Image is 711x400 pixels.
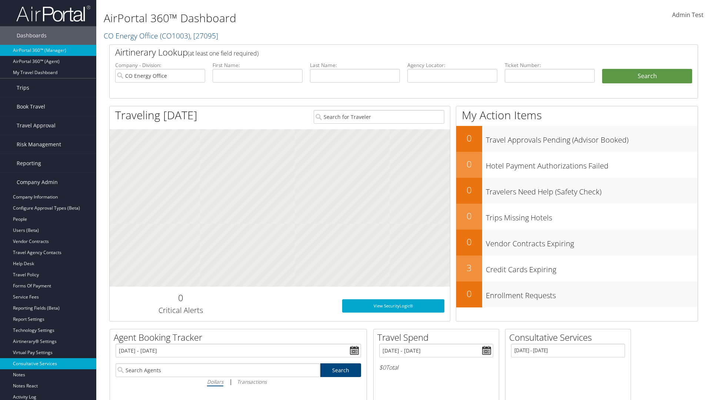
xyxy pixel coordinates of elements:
[456,132,482,144] h2: 0
[456,256,698,281] a: 3Credit Cards Expiring
[456,178,698,204] a: 0Travelers Need Help (Safety Check)
[17,154,41,173] span: Reporting
[486,131,698,145] h3: Travel Approvals Pending (Advisor Booked)
[456,152,698,178] a: 0Hotel Payment Authorizations Failed
[17,97,45,116] span: Book Travel
[17,135,61,154] span: Risk Management
[237,378,267,385] i: Transactions
[104,31,218,41] a: CO Energy Office
[456,184,482,196] h2: 0
[17,26,47,45] span: Dashboards
[104,10,504,26] h1: AirPortal 360™ Dashboard
[188,49,258,57] span: (at least one field required)
[114,331,367,344] h2: Agent Booking Tracker
[213,61,303,69] label: First Name:
[116,363,320,377] input: Search Agents
[116,377,361,386] div: |
[16,5,90,22] img: airportal-logo.png
[486,183,698,197] h3: Travelers Need Help (Safety Check)
[672,11,704,19] span: Admin Test
[672,4,704,27] a: Admin Test
[314,110,444,124] input: Search for Traveler
[377,331,499,344] h2: Travel Spend
[190,31,218,41] span: , [ 27095 ]
[505,61,595,69] label: Ticket Number:
[486,209,698,223] h3: Trips Missing Hotels
[456,230,698,256] a: 0Vendor Contracts Expiring
[320,363,361,377] a: Search
[456,236,482,248] h2: 0
[509,331,631,344] h2: Consultative Services
[456,158,482,170] h2: 0
[207,378,223,385] i: Dollars
[407,61,497,69] label: Agency Locator:
[379,363,386,371] span: $0
[379,363,493,371] h6: Total
[602,69,692,84] button: Search
[456,261,482,274] h2: 3
[456,126,698,152] a: 0Travel Approvals Pending (Advisor Booked)
[342,299,444,313] a: View SecurityLogic®
[456,204,698,230] a: 0Trips Missing Hotels
[310,61,400,69] label: Last Name:
[17,173,58,191] span: Company Admin
[115,61,205,69] label: Company - Division:
[486,261,698,275] h3: Credit Cards Expiring
[456,287,482,300] h2: 0
[17,79,29,97] span: Trips
[17,116,56,135] span: Travel Approval
[115,291,246,304] h2: 0
[115,46,643,59] h2: Airtinerary Lookup
[456,107,698,123] h1: My Action Items
[115,107,197,123] h1: Traveling [DATE]
[486,287,698,301] h3: Enrollment Requests
[486,235,698,249] h3: Vendor Contracts Expiring
[160,31,190,41] span: ( CO1003 )
[486,157,698,171] h3: Hotel Payment Authorizations Failed
[456,281,698,307] a: 0Enrollment Requests
[115,305,246,316] h3: Critical Alerts
[456,210,482,222] h2: 0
